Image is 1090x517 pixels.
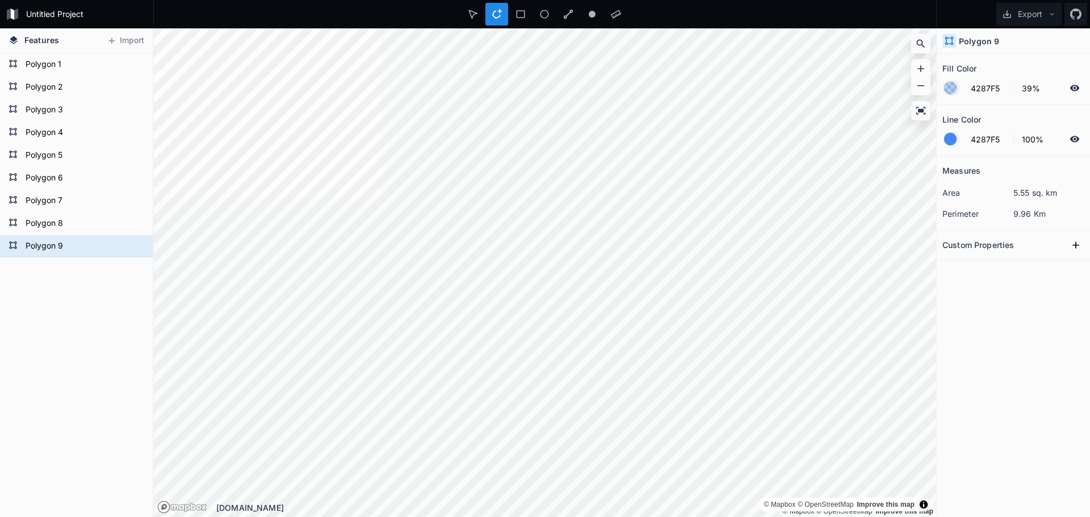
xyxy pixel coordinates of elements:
[959,35,999,47] h4: Polygon 9
[216,502,936,514] div: [DOMAIN_NAME]
[942,208,1013,220] dt: perimeter
[996,3,1062,26] button: Export
[157,501,170,514] a: Mapbox logo
[782,507,814,515] a: Mapbox
[24,34,59,46] span: Features
[857,501,915,508] a: Map feedback
[1013,208,1084,220] dd: 9.96 Km
[101,32,150,50] button: Import
[942,111,981,128] h2: Line Color
[798,501,854,508] a: OpenStreetMap
[942,236,1014,254] h2: Custom Properties
[920,498,927,511] span: Toggle attribution
[875,507,933,515] a: Map feedback
[764,501,795,508] a: Mapbox
[816,507,873,515] a: OpenStreetMap
[942,60,976,77] h2: Fill Color
[1013,187,1084,199] dd: 5.55 sq. km
[157,501,207,514] a: Mapbox logo
[942,162,980,179] h2: Measures
[917,498,930,511] button: Toggle attribution
[942,187,1013,199] dt: area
